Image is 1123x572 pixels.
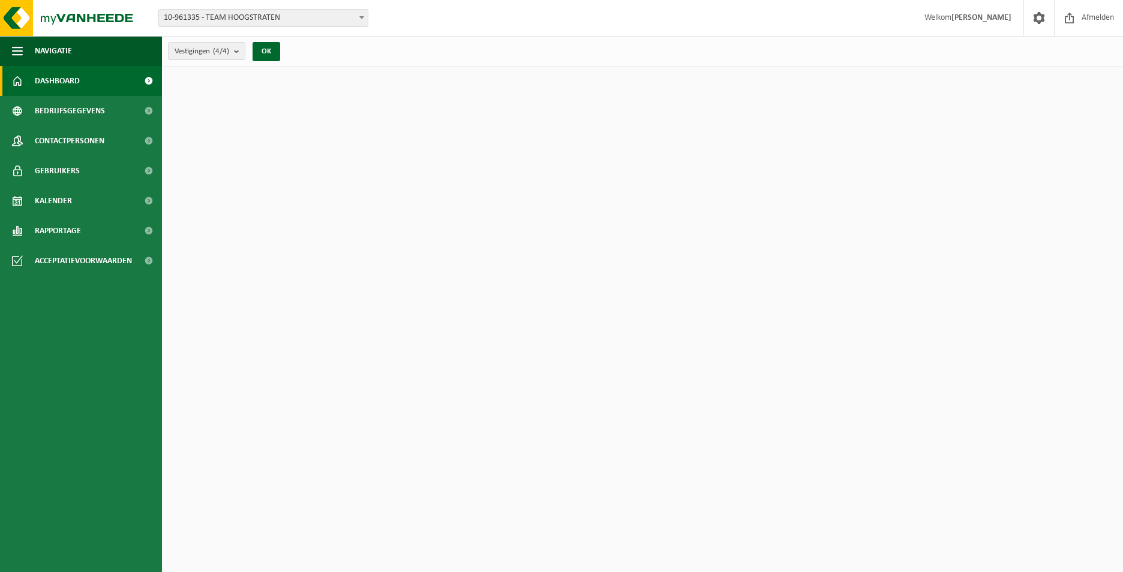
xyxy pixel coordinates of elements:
[35,186,72,216] span: Kalender
[168,42,245,60] button: Vestigingen(4/4)
[35,126,104,156] span: Contactpersonen
[35,36,72,66] span: Navigatie
[158,9,368,27] span: 10-961335 - TEAM HOOGSTRATEN
[175,43,229,61] span: Vestigingen
[35,66,80,96] span: Dashboard
[35,216,81,246] span: Rapportage
[253,42,280,61] button: OK
[159,10,368,26] span: 10-961335 - TEAM HOOGSTRATEN
[951,13,1011,22] strong: [PERSON_NAME]
[213,47,229,55] count: (4/4)
[35,246,132,276] span: Acceptatievoorwaarden
[35,96,105,126] span: Bedrijfsgegevens
[35,156,80,186] span: Gebruikers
